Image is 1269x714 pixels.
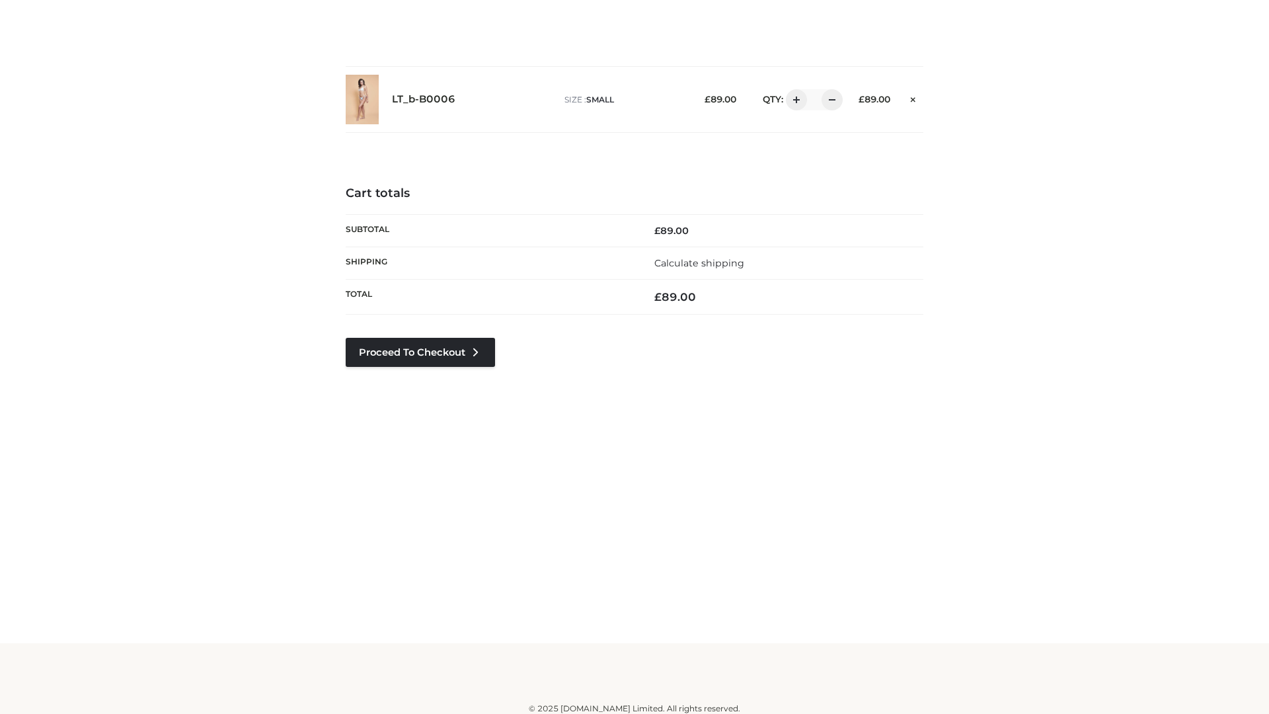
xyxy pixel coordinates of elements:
div: QTY: [750,89,838,110]
th: Total [346,280,634,315]
bdi: 89.00 [859,94,890,104]
bdi: 89.00 [654,225,689,237]
span: £ [705,94,711,104]
bdi: 89.00 [705,94,736,104]
a: Remove this item [904,89,923,106]
a: Proceed to Checkout [346,338,495,367]
th: Subtotal [346,214,634,247]
a: Calculate shipping [654,257,744,269]
span: SMALL [586,95,614,104]
p: size : [564,94,684,106]
th: Shipping [346,247,634,279]
span: £ [654,225,660,237]
span: £ [654,290,662,303]
bdi: 89.00 [654,290,696,303]
span: £ [859,94,865,104]
a: LT_b-B0006 [392,93,455,106]
h4: Cart totals [346,186,923,201]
